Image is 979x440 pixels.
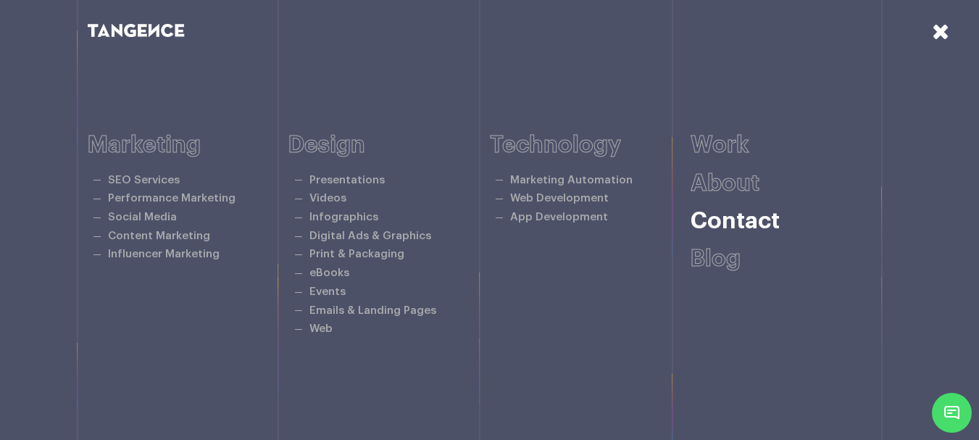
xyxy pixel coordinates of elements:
[309,249,404,260] a: Print & Packaging
[108,231,210,241] a: Content Marketing
[691,209,780,233] a: Contact
[309,212,378,223] a: Infographics
[108,193,236,204] a: Performance Marketing
[309,193,346,204] a: Videos
[88,133,289,158] h6: Marketing
[490,133,691,158] h6: Technology
[691,172,759,195] a: About
[309,286,346,297] a: Events
[108,212,177,223] a: Social Media
[510,175,633,186] a: Marketing Automation
[108,249,220,260] a: Influencer Marketing
[108,175,180,186] a: SEO Services
[288,133,490,158] h6: Design
[932,393,972,433] span: Chat Widget
[309,323,333,334] a: Web
[309,305,436,316] a: Emails & Landing Pages
[309,231,431,241] a: Digital Ads & Graphics
[691,133,749,157] a: Work
[691,247,741,270] a: Blog
[309,175,385,186] a: Presentations
[510,193,609,204] a: Web Development
[510,212,608,223] a: App Development
[309,267,349,278] a: eBooks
